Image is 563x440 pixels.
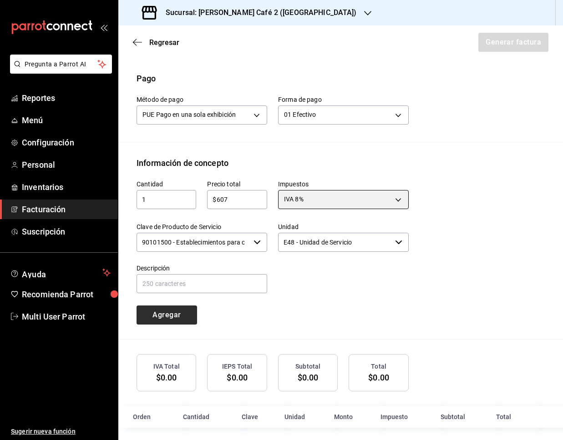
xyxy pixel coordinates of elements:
span: $0.00 [368,373,389,382]
span: Ayuda [22,267,99,278]
th: Cantidad [178,406,236,428]
span: Facturación [22,203,111,215]
span: Sugerir nueva función [11,427,111,436]
span: Recomienda Parrot [22,288,111,300]
button: Agregar [137,305,197,325]
span: $0.00 [298,373,319,382]
span: 01 Efectivo [284,110,316,119]
span: Multi User Parrot [22,310,111,323]
span: Inventarios [22,181,111,193]
input: Elige una opción [278,233,391,252]
span: Personal [22,159,111,171]
input: 250 caracteres [137,274,267,293]
label: Método de pago [137,96,267,102]
th: Total [491,406,532,428]
span: Suscripción [22,225,111,238]
a: Pregunta a Parrot AI [6,66,112,75]
button: Pregunta a Parrot AI [10,55,112,74]
span: Menú [22,114,111,126]
label: Precio total [207,180,267,187]
h3: Sucursal: [PERSON_NAME] Café 2 ([GEOGRAPHIC_DATA]) [158,7,357,18]
div: Pago [137,72,156,85]
h3: Subtotal [295,362,320,371]
label: Cantidad [137,180,196,187]
span: Configuración [22,136,111,149]
label: Unidad [278,223,409,230]
span: Pregunta a Parrot AI [25,60,98,69]
label: Impuestos [278,180,409,187]
span: IVA 8% [284,195,304,204]
h3: IEPS Total [222,362,252,371]
input: $0.00 [207,194,267,205]
th: Subtotal [435,406,491,428]
h3: Total [371,362,386,371]
span: Regresar [149,38,179,47]
label: Clave de Producto de Servicio [137,223,267,230]
th: Clave [236,406,279,428]
label: Descripción [137,265,267,271]
span: $0.00 [227,373,248,382]
button: Regresar [133,38,179,47]
button: open_drawer_menu [100,24,107,31]
input: Elige una opción [137,233,250,252]
label: Forma de pago [278,96,409,102]
h3: IVA Total [153,362,180,371]
span: Reportes [22,92,111,104]
span: $0.00 [156,373,177,382]
div: Información de concepto [137,157,228,169]
th: Unidad [279,406,328,428]
th: Monto [329,406,375,428]
th: Orden [118,406,178,428]
th: Impuesto [375,406,435,428]
span: PUE Pago en una sola exhibición [142,110,236,119]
